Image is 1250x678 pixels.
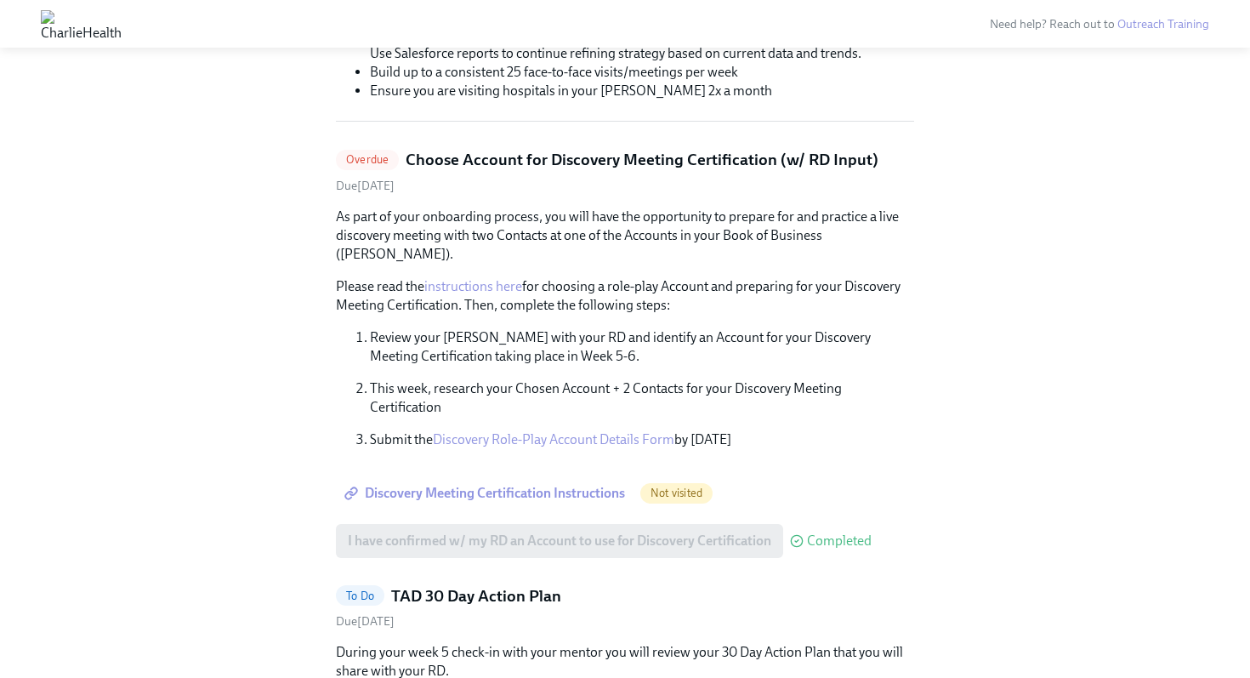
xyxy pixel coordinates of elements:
[370,82,914,100] li: Ensure you are visiting hospitals in your [PERSON_NAME] 2x a month
[807,534,872,548] span: Completed
[370,379,914,417] p: This week, research your Chosen Account + 2 Contacts for your Discovery Meeting Certification
[424,278,522,294] a: instructions here
[370,328,914,366] p: Review your [PERSON_NAME] with your RD and identify an Account for your Discovery Meeting Certifi...
[433,431,674,447] a: Discovery Role-Play Account Details Form
[640,487,713,499] span: Not visited
[336,179,395,193] span: Thursday, August 28th 2025, 10:00 am
[336,476,637,510] a: Discovery Meeting Certification Instructions
[41,10,122,37] img: CharlieHealth
[336,277,914,315] p: Please read the for choosing a role-play Account and preparing for your Discovery Meeting Certifi...
[370,63,914,82] li: Build up to a consistent 25 face-to-face visits/meetings per week
[391,585,561,607] h5: TAD 30 Day Action Plan
[1117,17,1209,31] a: Outreach Training
[406,149,878,171] h5: Choose Account for Discovery Meeting Certification (w/ RD Input)
[336,614,395,629] span: Wednesday, September 10th 2025, 10:00 am
[370,430,914,449] p: Submit the by [DATE]
[348,485,625,502] span: Discovery Meeting Certification Instructions
[336,208,914,264] p: As part of your onboarding process, you will have the opportunity to prepare for and practice a l...
[336,149,914,194] a: OverdueChoose Account for Discovery Meeting Certification (w/ RD Input)Due[DATE]
[336,585,914,630] a: To DoTAD 30 Day Action PlanDue[DATE]
[336,153,399,166] span: Overdue
[990,17,1209,31] span: Need help? Reach out to
[336,590,384,602] span: To Do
